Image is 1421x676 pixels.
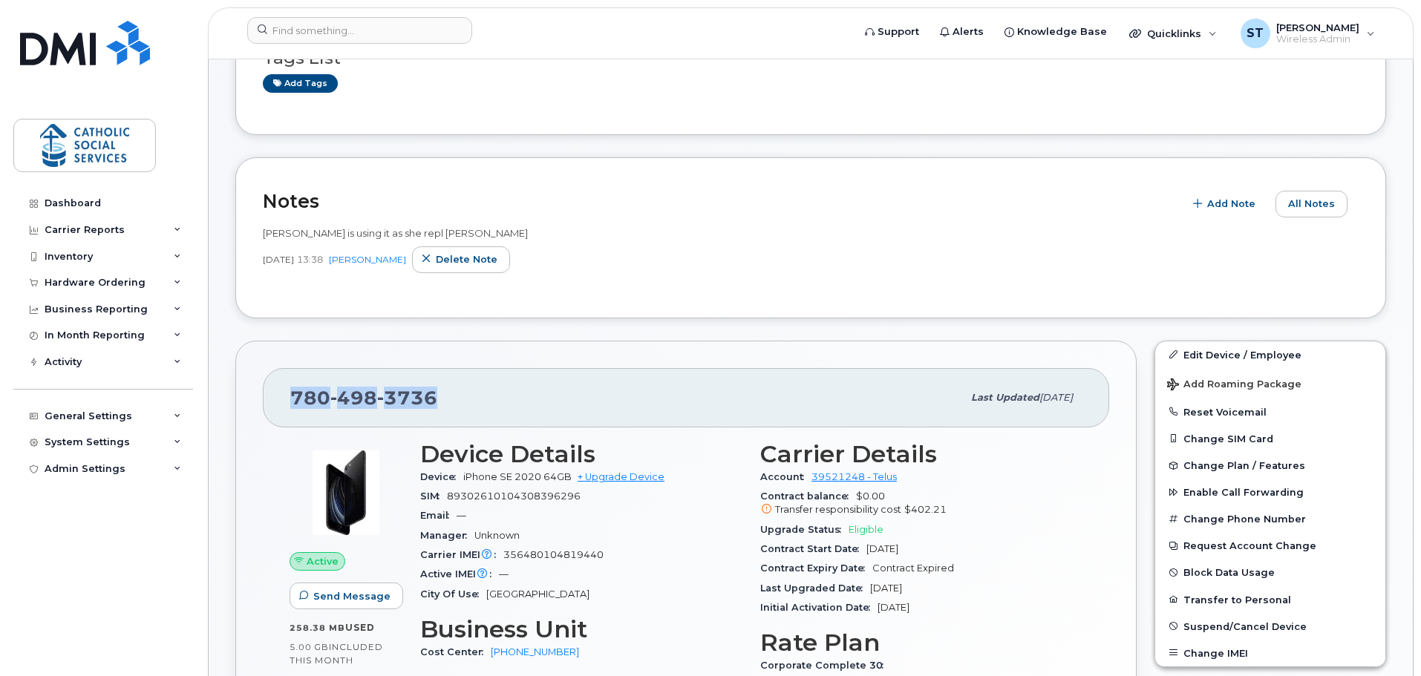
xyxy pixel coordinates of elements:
span: Contract Expired [872,562,954,574]
button: Change SIM Card [1155,425,1385,452]
span: Manager [420,530,474,541]
a: Knowledge Base [994,17,1117,47]
span: [DATE] [870,583,902,594]
iframe: Messenger Launcher [1356,611,1410,665]
button: Send Message [290,583,403,609]
button: Change Phone Number [1155,505,1385,532]
span: included this month [290,641,383,666]
span: SIM [420,490,447,502]
span: Add Roaming Package [1167,378,1301,393]
h2: Notes [263,190,1176,212]
span: [DATE] [1039,392,1073,403]
button: Enable Call Forwarding [1155,479,1385,505]
span: Alerts [953,24,984,39]
button: Request Account Change [1155,532,1385,559]
button: Change IMEI [1155,640,1385,666]
span: Wireless Admin [1276,33,1359,45]
span: Contract Expiry Date [760,562,872,574]
span: 780 [290,387,437,409]
span: used [345,622,375,633]
span: [PERSON_NAME] is using it as she repl [PERSON_NAME] [263,227,528,239]
h3: Business Unit [420,616,742,643]
span: Send Message [313,589,391,603]
span: $0.00 [760,490,1082,517]
button: Block Data Usage [1155,559,1385,585]
span: 3736 [377,387,437,409]
span: ST [1247,24,1264,42]
span: Corporate Complete 30 [760,660,891,671]
button: Add Roaming Package [1155,368,1385,398]
a: [PHONE_NUMBER] [491,646,579,657]
span: Upgrade Status [760,524,849,535]
span: All Notes [1288,197,1335,211]
span: Active [307,554,339,568]
button: Suspend/Cancel Device [1155,613,1385,640]
span: Account [760,471,811,482]
span: Delete note [436,252,497,266]
span: 13:38 [297,253,323,266]
span: Cost Center [420,646,491,657]
span: Support [878,24,919,39]
span: Last Upgraded Date [760,583,870,594]
span: Enable Call Forwarding [1183,487,1304,498]
span: Device [420,471,463,482]
span: [DATE] [866,543,898,554]
button: All Notes [1275,191,1347,217]
span: — [457,510,466,521]
span: Contract Start Date [760,543,866,554]
span: iPhone SE 2020 64GB [463,471,572,482]
span: 356480104819440 [503,549,604,560]
button: Transfer to Personal [1155,586,1385,613]
span: [DATE] [263,253,294,266]
a: Support [855,17,930,47]
h3: Tags List [263,49,1359,68]
button: Change Plan / Features [1155,452,1385,479]
span: Carrier IMEI [420,549,503,560]
span: Contract balance [760,490,856,502]
button: Delete note [412,246,510,273]
span: Active IMEI [420,568,499,580]
div: Scott Taylor [1230,19,1385,48]
span: 498 [330,387,377,409]
span: Unknown [474,530,520,541]
span: [GEOGRAPHIC_DATA] [486,588,589,600]
a: 39521248 - Telus [811,471,897,482]
span: 89302610104308396296 [447,490,581,502]
h3: Rate Plan [760,629,1082,656]
span: [DATE] [878,602,909,613]
h3: Carrier Details [760,441,1082,467]
span: — [499,568,509,580]
a: Edit Device / Employee [1155,341,1385,368]
div: Quicklinks [1119,19,1227,48]
span: Eligible [849,524,883,535]
span: Add Note [1207,197,1255,211]
span: Suspend/Cancel Device [1183,620,1307,631]
span: 5.00 GB [290,642,329,652]
span: Email [420,510,457,521]
span: 258.38 MB [290,623,345,633]
span: Change Plan / Features [1183,460,1305,471]
a: Add tags [263,74,338,93]
h3: Device Details [420,441,742,467]
a: Alerts [930,17,994,47]
span: [PERSON_NAME] [1276,22,1359,33]
a: + Upgrade Device [578,471,664,482]
span: Transfer responsibility cost [775,504,901,515]
span: Initial Activation Date [760,602,878,613]
a: [PERSON_NAME] [329,254,406,265]
button: Reset Voicemail [1155,398,1385,425]
span: Last updated [971,392,1039,403]
span: Knowledge Base [1017,24,1107,39]
span: $402.21 [904,504,947,515]
input: Find something... [247,17,472,44]
button: Add Note [1183,191,1268,217]
span: City Of Use [420,588,486,600]
img: image20231002-3703462-2fle3a.jpeg [301,448,391,537]
span: Quicklinks [1147,27,1201,39]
